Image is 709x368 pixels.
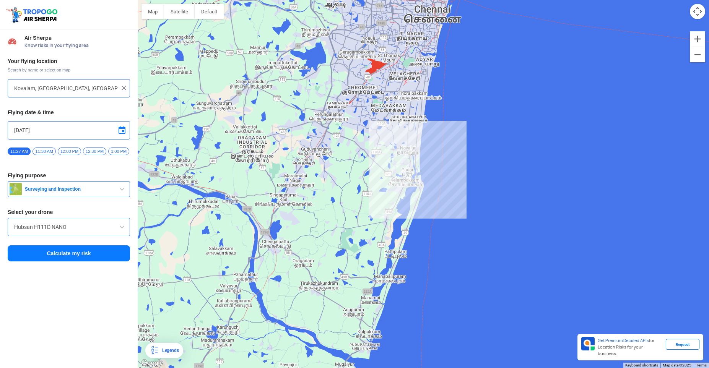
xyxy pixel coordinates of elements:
img: Premium APIs [581,337,595,350]
h3: Select your drone [8,209,130,215]
button: Keyboard shortcuts [625,363,658,368]
span: Get Premium Detailed APIs [598,338,649,343]
span: Air Sherpa [24,35,130,41]
input: Select Date [14,126,124,135]
h3: Flying purpose [8,173,130,178]
span: Map data ©2025 [663,363,691,367]
div: Legends [159,346,179,355]
img: ic_tgdronemaps.svg [6,6,60,23]
button: Show satellite imagery [164,4,195,19]
h3: Flying date & time [8,110,130,115]
img: Risk Scores [8,37,17,46]
a: Open this area in Google Maps (opens a new window) [140,358,165,368]
button: Map camera controls [690,4,705,19]
span: 12:00 PM [58,148,81,155]
div: Request [666,339,699,350]
span: 12:30 PM [83,148,106,155]
button: Zoom in [690,31,705,47]
span: Surveying and Inspection [22,186,117,192]
h3: Your flying location [8,58,130,64]
button: Calculate my risk [8,245,130,261]
span: Know risks in your flying area [24,42,130,49]
span: 1:00 PM [108,148,129,155]
input: Search your flying location [14,84,118,93]
span: 11:27 AM [8,148,31,155]
input: Search by name or Brand [14,222,124,232]
span: 11:30 AM [33,148,55,155]
img: survey.png [10,183,22,195]
span: Search by name or select on map [8,67,130,73]
button: Zoom out [690,47,705,62]
a: Terms [696,363,707,367]
img: Legends [150,346,159,355]
div: for Location Risks for your business. [595,337,666,357]
button: Show street map [141,4,164,19]
button: Surveying and Inspection [8,181,130,197]
img: ic_close.png [120,84,128,92]
img: Google [140,358,165,368]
